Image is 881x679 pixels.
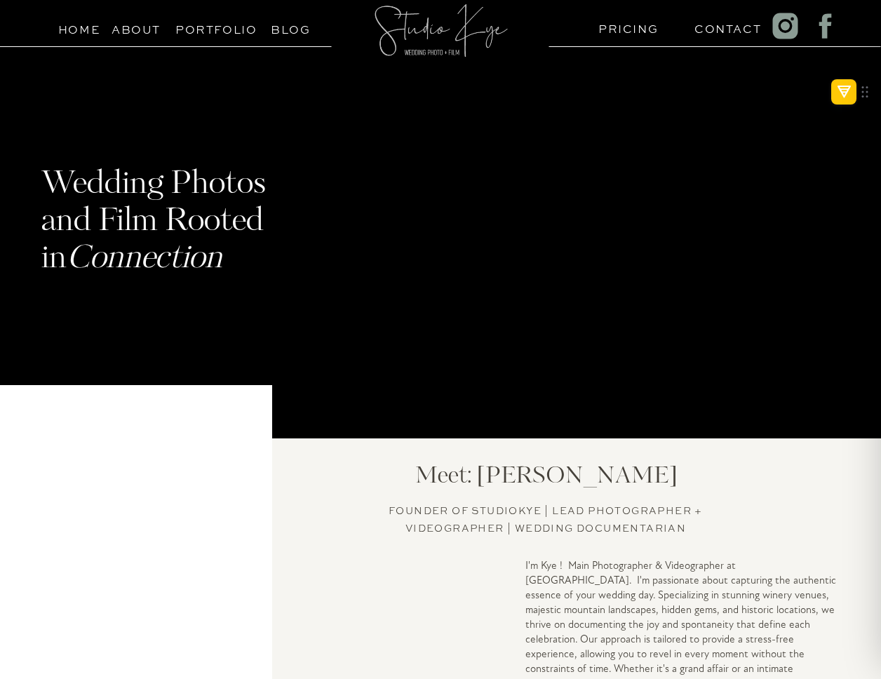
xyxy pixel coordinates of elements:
[396,464,696,490] h2: Meet: [PERSON_NAME]
[41,167,317,271] h2: Wedding Photos and Film Rooted in
[112,20,161,33] a: About
[598,19,652,32] a: PRICING
[67,244,222,275] i: Connection
[52,20,106,33] a: Home
[259,20,323,33] a: Blog
[355,502,737,534] p: Founder of StudioKye | Lead Photographer + Videographer | Wedding Documentarian
[694,19,748,32] a: Contact
[175,20,239,33] a: Portfolio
